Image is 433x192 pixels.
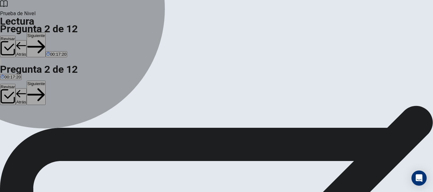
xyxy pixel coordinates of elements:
[411,170,427,186] div: Open Intercom Messenger
[16,40,27,57] button: Atrás
[50,52,67,57] span: 00:17:20
[27,33,46,57] button: Siguiente
[16,88,27,105] button: Atrás
[4,75,21,79] span: 00:17:20
[46,51,67,57] button: 00:17:20
[27,81,46,105] button: Siguiente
